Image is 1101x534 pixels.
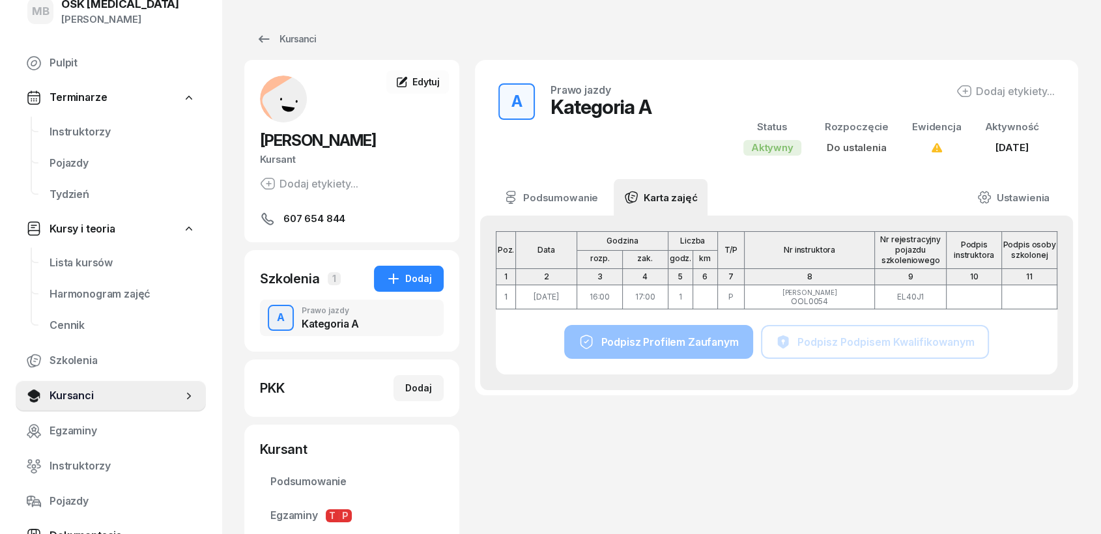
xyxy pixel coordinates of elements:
[577,251,622,266] div: rozp.
[270,507,433,524] span: Egzaminy
[260,466,444,498] a: Podsumowanie
[745,289,874,305] div: OOL0054
[260,379,285,397] div: PKK
[260,131,376,150] span: [PERSON_NAME]
[496,285,516,309] td: 1
[326,509,339,522] span: T
[984,119,1039,135] div: Aktywność
[50,458,195,475] span: Instruktorzy
[16,345,206,376] a: Szkolenia
[50,352,195,369] span: Szkolenia
[50,89,107,106] span: Terminarze
[668,269,693,285] th: 5
[668,234,717,247] div: Liczba
[668,251,693,266] div: godz.
[745,232,875,269] th: Nr instruktora
[272,307,290,329] div: A
[302,318,359,329] div: Kategoria A
[16,83,206,113] a: Terminarze
[635,292,655,302] span: 17:00
[260,176,358,191] button: Dodaj etykiety...
[516,269,577,285] th: 2
[745,269,875,285] th: 8
[743,119,801,135] div: Status
[1002,232,1057,269] th: Podpis osoby szkolonej
[16,214,206,244] a: Kursy i teoria
[984,139,1039,156] div: [DATE]
[50,55,195,72] span: Pulpit
[496,232,516,269] th: Poz.
[386,271,432,287] div: Dodaj
[590,292,610,302] span: 16:00
[412,76,440,87] span: Edytuj
[339,509,352,522] span: P
[614,179,708,216] a: Karta zajęć
[717,269,744,285] th: 7
[16,48,206,79] a: Pulpit
[16,380,206,412] a: Kursanci
[550,95,651,119] div: Kategoria A
[1002,269,1057,285] th: 11
[393,375,444,401] button: Dodaj
[498,83,535,120] button: A
[50,124,195,141] span: Instruktorzy
[302,307,359,315] div: Prawo jazdy
[244,26,328,52] a: Kursanci
[260,270,320,288] div: Szkolenia
[577,269,623,285] th: 3
[328,272,341,285] span: 1
[39,148,206,179] a: Pojazdy
[967,179,1060,216] a: Ustawienia
[256,31,316,47] div: Kursanci
[16,486,206,517] a: Pojazdy
[50,423,195,440] span: Egzaminy
[875,285,947,309] td: EL40J1
[745,289,874,296] div: [PERSON_NAME]
[693,269,717,285] th: 6
[39,179,206,210] a: Tydzień
[534,292,559,302] a: [DATE]
[516,232,577,269] th: Data
[270,473,433,490] span: Podsumowanie
[50,155,195,172] span: Pojazdy
[260,500,444,531] a: EgzaminyTP
[827,141,886,154] span: Do ustalenia
[405,380,432,396] div: Dodaj
[912,119,962,135] div: Ewidencja
[875,269,947,285] th: 9
[39,310,206,341] a: Cennik
[622,251,667,266] div: zak.
[550,85,610,95] div: Prawo jazdy
[260,211,444,227] a: 607 654 844
[374,266,444,292] button: Dodaj
[875,232,947,269] th: Nr rejestracyjny pojazdu szkoleniowego
[50,493,195,510] span: Pojazdy
[260,440,444,458] div: Kursant
[50,317,195,334] span: Cennik
[956,83,1055,99] div: Dodaj etykiety...
[268,305,294,331] button: A
[260,300,444,336] button: APrawo jazdyKategoria A
[506,89,528,115] div: A
[493,179,608,216] a: Podsumowanie
[947,232,1002,269] th: Podpis instruktora
[39,117,206,148] a: Instruktorzy
[717,232,744,269] th: T/P
[496,269,516,285] th: 1
[39,247,206,279] a: Lista kursów
[825,119,889,135] div: Rozpoczęcie
[577,234,668,247] div: Godzina
[283,211,345,227] span: 607 654 844
[16,451,206,482] a: Instruktorzy
[260,151,444,168] div: Kursant
[50,286,195,303] span: Harmonogram zajęć
[50,186,195,203] span: Tydzień
[717,285,744,309] td: P
[32,6,50,17] span: MB
[743,140,801,156] div: Aktywny
[622,269,668,285] th: 4
[39,279,206,310] a: Harmonogram zajęć
[947,269,1002,285] th: 10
